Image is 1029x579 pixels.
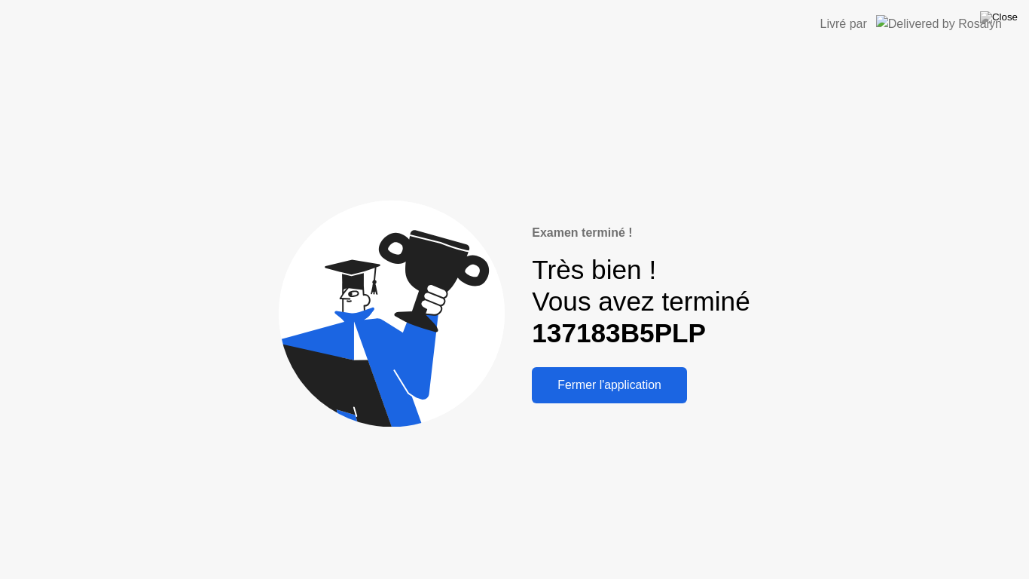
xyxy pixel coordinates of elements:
div: Très bien ! Vous avez terminé [532,254,750,350]
button: Fermer l'application [532,367,687,403]
div: Fermer l'application [536,378,682,392]
img: Delivered by Rosalyn [876,15,1002,32]
img: Close [980,11,1018,23]
div: Examen terminé ! [532,224,750,242]
b: 137183B5PLP [532,318,706,348]
div: Livré par [820,15,867,33]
